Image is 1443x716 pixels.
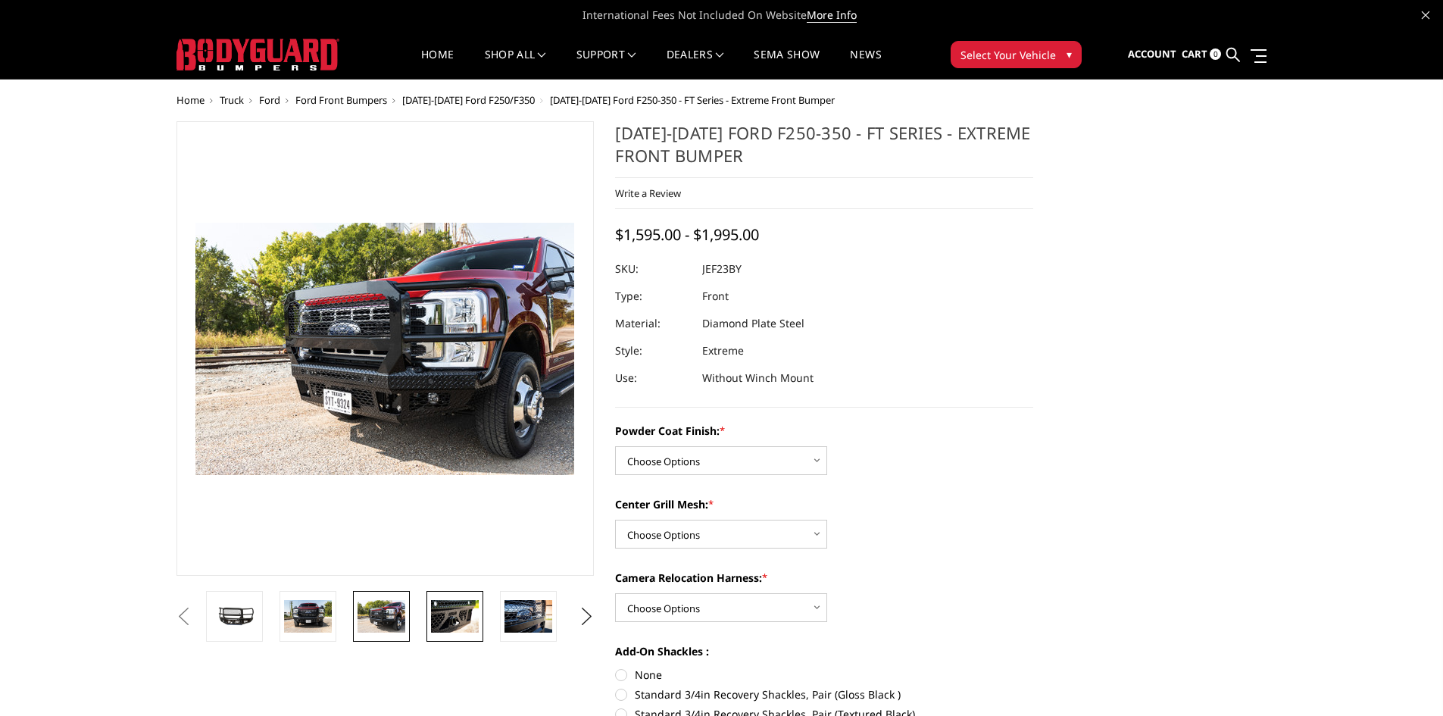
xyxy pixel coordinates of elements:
a: Dealers [667,49,724,79]
span: Cart [1182,47,1207,61]
dt: Use: [615,364,691,392]
button: Select Your Vehicle [951,41,1082,68]
span: 0 [1210,48,1221,60]
iframe: Chat Widget [1367,643,1443,716]
dd: Without Winch Mount [702,364,814,392]
span: [DATE]-[DATE] Ford F250-350 - FT Series - Extreme Front Bumper [550,93,835,107]
span: $1,595.00 - $1,995.00 [615,224,759,245]
img: 2023-2025 Ford F250-350 - FT Series - Extreme Front Bumper [431,600,479,632]
dd: JEF23BY [702,255,742,283]
h1: [DATE]-[DATE] Ford F250-350 - FT Series - Extreme Front Bumper [615,121,1033,178]
button: Previous [173,605,195,628]
dd: Diamond Plate Steel [702,310,804,337]
dt: Type: [615,283,691,310]
a: Write a Review [615,186,681,200]
dd: Extreme [702,337,744,364]
a: [DATE]-[DATE] Ford F250/F350 [402,93,535,107]
a: Home [176,93,205,107]
dt: Style: [615,337,691,364]
label: None [615,667,1033,683]
a: Ford [259,93,280,107]
label: Center Grill Mesh: [615,496,1033,512]
label: Camera Relocation Harness: [615,570,1033,586]
a: Account [1128,34,1176,75]
img: BODYGUARD BUMPERS [176,39,339,70]
a: Ford Front Bumpers [295,93,387,107]
a: Support [576,49,636,79]
a: shop all [485,49,546,79]
img: 2023-2025 Ford F250-350 - FT Series - Extreme Front Bumper [284,600,332,632]
dt: Material: [615,310,691,337]
a: Cart 0 [1182,34,1221,75]
a: SEMA Show [754,49,820,79]
img: 2023-2025 Ford F250-350 - FT Series - Extreme Front Bumper [504,600,552,632]
a: Truck [220,93,244,107]
label: Add-On Shackles : [615,643,1033,659]
dd: Front [702,283,729,310]
span: Account [1128,47,1176,61]
label: Powder Coat Finish: [615,423,1033,439]
a: Home [421,49,454,79]
label: Standard 3/4in Recovery Shackles, Pair (Gloss Black ) [615,686,1033,702]
a: News [850,49,881,79]
img: 2023-2025 Ford F250-350 - FT Series - Extreme Front Bumper [358,600,405,632]
span: Select Your Vehicle [960,47,1056,63]
span: ▾ [1067,46,1072,62]
dt: SKU: [615,255,691,283]
a: More Info [807,8,857,23]
a: 2023-2025 Ford F250-350 - FT Series - Extreme Front Bumper [176,121,595,576]
button: Next [575,605,598,628]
